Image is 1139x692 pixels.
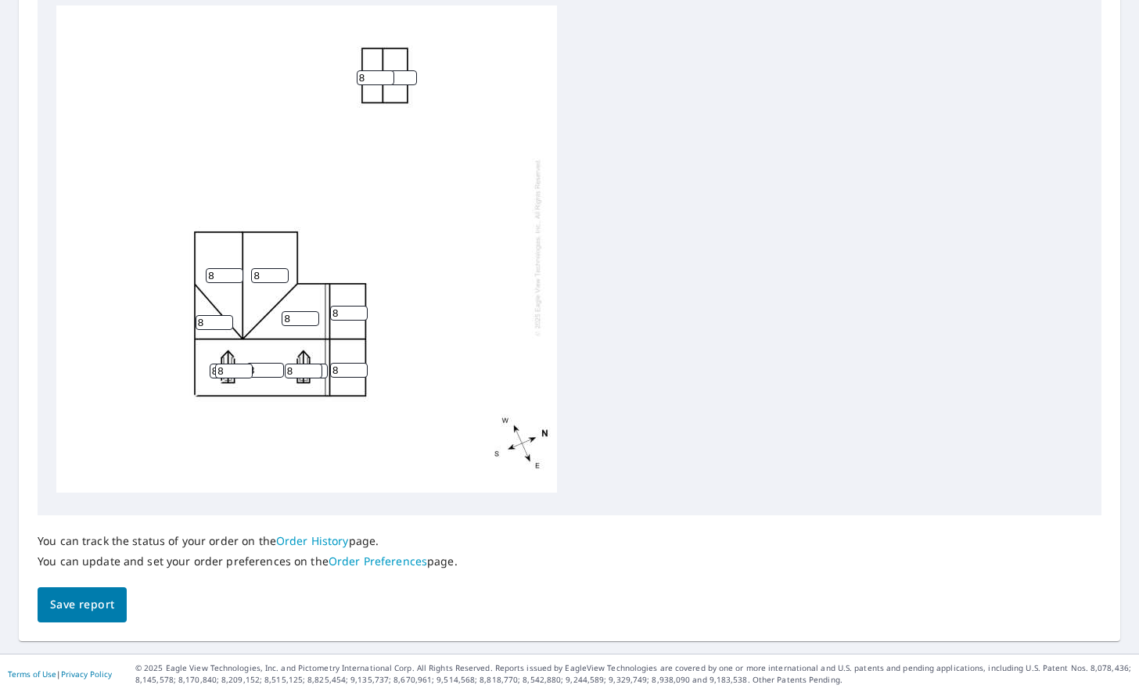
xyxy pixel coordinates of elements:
a: Order Preferences [329,554,427,568]
span: Save report [50,595,114,615]
p: You can track the status of your order on the page. [38,534,458,548]
button: Save report [38,587,127,622]
a: Order History [276,533,349,548]
p: You can update and set your order preferences on the page. [38,554,458,568]
p: © 2025 Eagle View Technologies, Inc. and Pictometry International Corp. All Rights Reserved. Repo... [135,662,1131,686]
a: Terms of Use [8,669,56,679]
p: | [8,669,112,679]
a: Privacy Policy [61,669,112,679]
